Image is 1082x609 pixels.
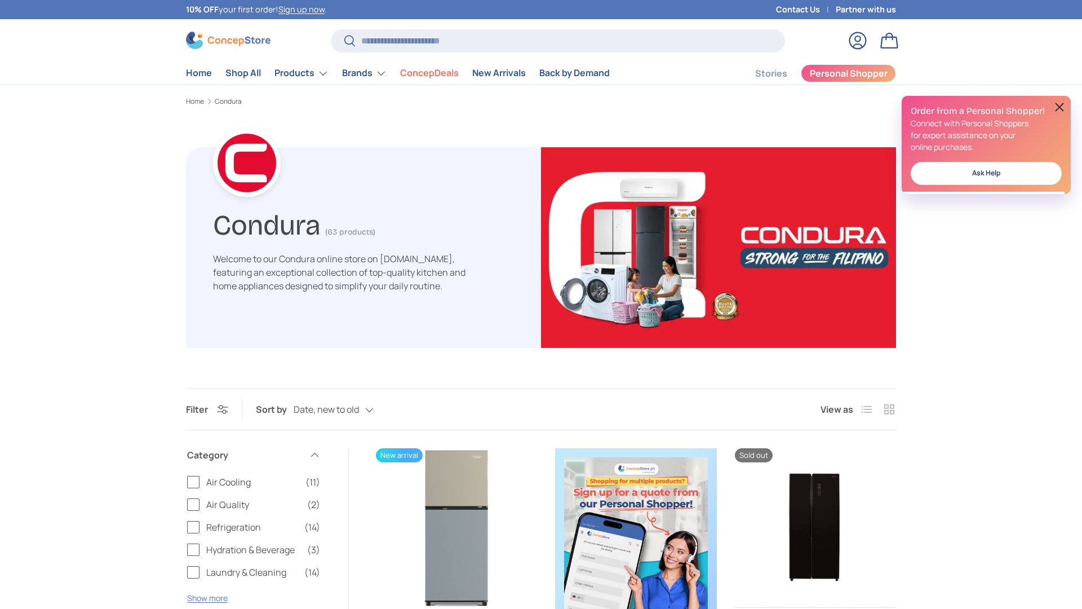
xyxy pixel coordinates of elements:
a: Products [274,62,329,85]
summary: Category [187,435,320,475]
span: (63 products) [325,227,375,237]
summary: Products [268,62,335,85]
span: Date, new to old [294,404,359,415]
span: Hydration & Beverage [206,543,300,557]
a: ConcepDeals [400,62,459,84]
span: Air Quality [206,498,300,511]
span: Filter [186,403,208,416]
span: Laundry & Cleaning [206,566,298,579]
a: Personal Shopper [801,64,896,82]
a: Contact Us [776,3,836,16]
a: Home [186,62,212,84]
p: Welcome to our Condura online store on [DOMAIN_NAME], featuring an exceptional collection of top-... [213,252,478,293]
strong: 10% OFF [186,4,219,15]
a: New Arrivals [472,62,526,84]
a: Partner with us [836,3,896,16]
a: Ask Help [911,162,1062,185]
span: (11) [305,475,320,489]
nav: Primary [186,62,610,85]
span: Refrigeration [206,520,298,534]
a: Brands [342,62,387,85]
span: Sold out [735,448,773,462]
span: View as [821,403,853,416]
span: Personal Shopper [810,69,888,78]
span: (3) [307,543,320,557]
span: (14) [304,566,320,579]
span: Air Cooling [206,475,299,489]
span: New arrival [376,448,423,462]
nav: Breadcrumbs [186,96,896,107]
p: Connect with Personal Shoppers for expert assistance on your online purchases. [911,117,1062,153]
button: Show more [187,593,228,603]
label: Sort by [256,403,294,416]
a: Shop All [225,62,261,84]
img: Condura [541,147,896,348]
a: Home [186,98,204,105]
span: (2) [307,498,320,511]
img: ConcepStore [186,32,270,49]
a: Condura [215,98,242,105]
a: Stories [755,63,787,85]
h2: Order from a Personal Shopper! [911,105,1062,117]
h1: Condura [213,204,321,242]
a: Back by Demand [539,62,610,84]
summary: Brands [335,62,393,85]
p: your first order! . [186,3,327,16]
button: Filter [186,403,228,416]
nav: Secondary [728,62,896,85]
button: Date, new to old [294,400,396,420]
a: Sign up now [278,4,325,15]
span: Category [187,448,302,462]
span: (14) [304,520,320,534]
